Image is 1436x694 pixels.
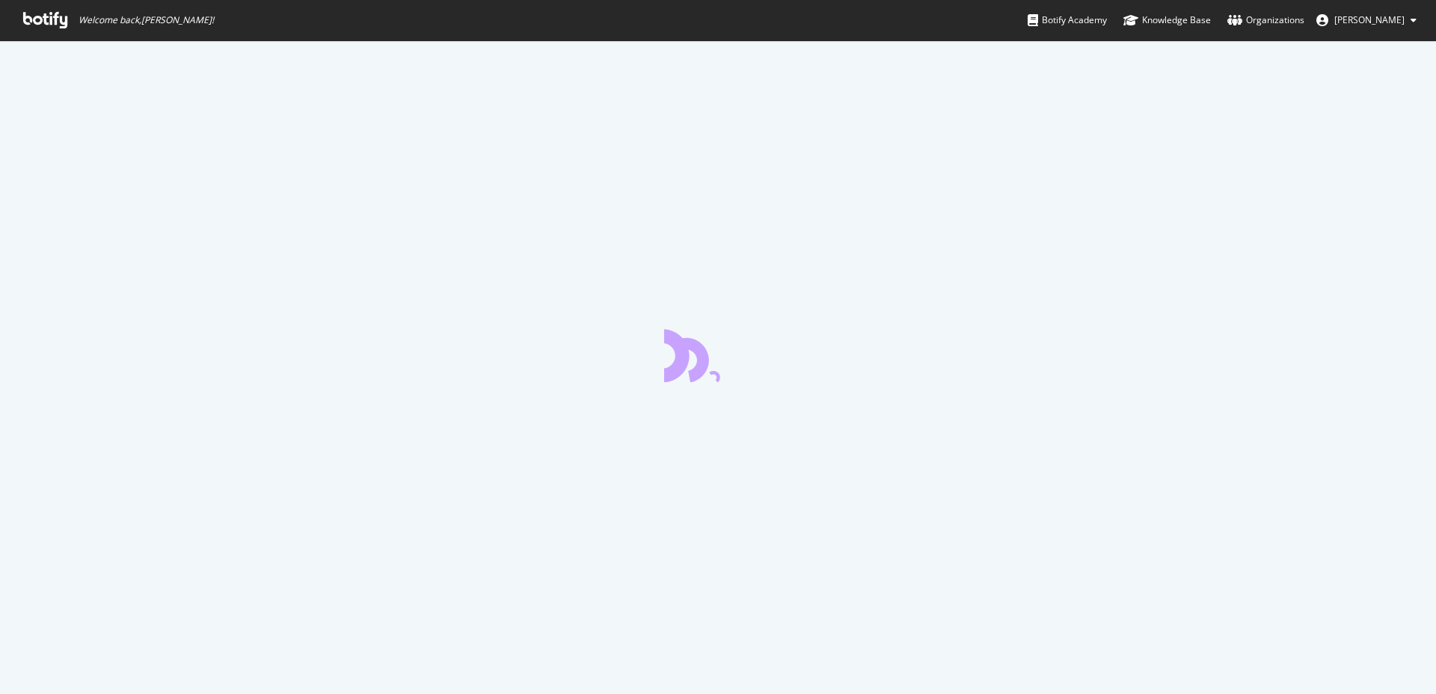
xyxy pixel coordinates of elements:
[1028,13,1107,28] div: Botify Academy
[1334,13,1405,26] span: Michael Taylor
[79,14,214,26] span: Welcome back, [PERSON_NAME] !
[1227,13,1304,28] div: Organizations
[1123,13,1211,28] div: Knowledge Base
[1304,8,1429,32] button: [PERSON_NAME]
[664,328,772,382] div: animation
